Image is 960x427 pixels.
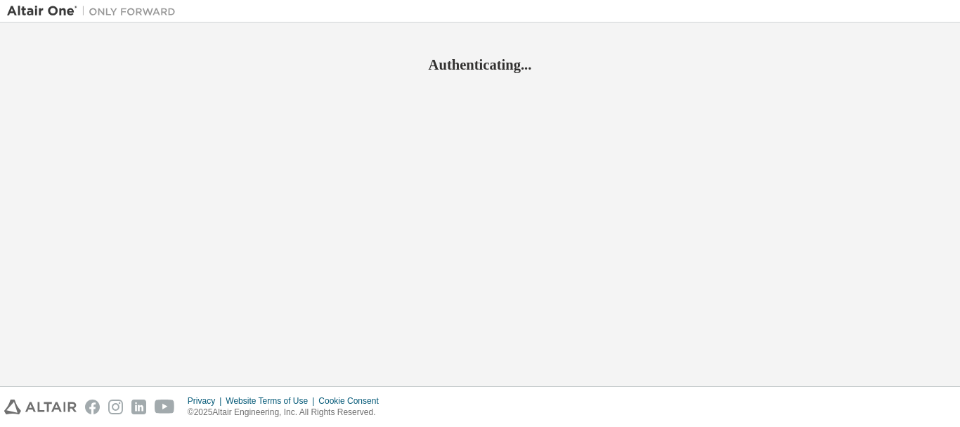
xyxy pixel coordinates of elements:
img: facebook.svg [85,400,100,414]
div: Cookie Consent [318,395,387,407]
p: © 2025 Altair Engineering, Inc. All Rights Reserved. [188,407,387,419]
img: linkedin.svg [131,400,146,414]
img: youtube.svg [155,400,175,414]
h2: Authenticating... [7,56,953,74]
div: Website Terms of Use [226,395,318,407]
img: altair_logo.svg [4,400,77,414]
div: Privacy [188,395,226,407]
img: instagram.svg [108,400,123,414]
img: Altair One [7,4,183,18]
